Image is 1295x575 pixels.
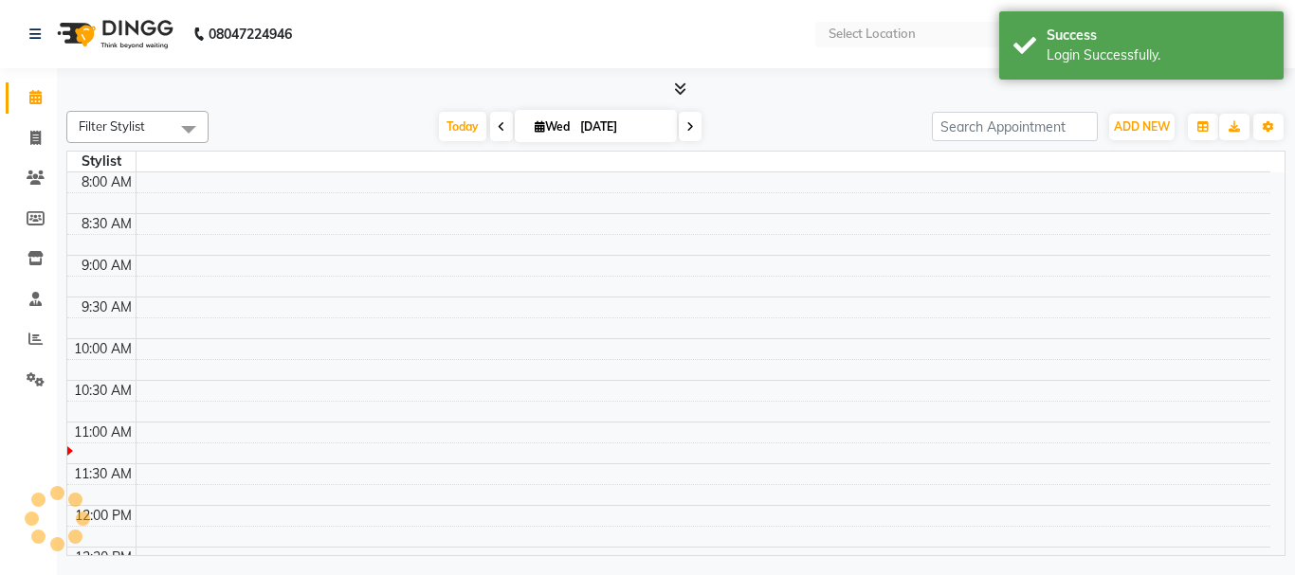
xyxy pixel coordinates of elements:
span: Today [439,112,486,141]
div: Stylist [67,152,136,171]
div: Select Location [829,25,916,44]
b: 08047224946 [209,8,292,61]
div: Success [1047,26,1269,45]
div: 12:30 PM [71,548,136,567]
button: ADD NEW [1109,114,1175,140]
span: Wed [530,119,575,134]
div: 11:00 AM [70,422,136,442]
div: 10:30 AM [70,381,136,401]
div: 9:00 AM [78,256,136,276]
div: 8:00 AM [78,172,136,192]
input: Search Appointment [932,112,1098,141]
div: 11:30 AM [70,464,136,484]
div: 10:00 AM [70,339,136,359]
span: ADD NEW [1114,119,1170,134]
div: 9:30 AM [78,297,136,317]
div: 8:30 AM [78,214,136,234]
div: 12:00 PM [71,506,136,526]
span: Filter Stylist [79,118,145,134]
div: Login Successfully. [1047,45,1269,65]
input: 2025-09-03 [575,113,669,141]
img: logo [48,8,178,61]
